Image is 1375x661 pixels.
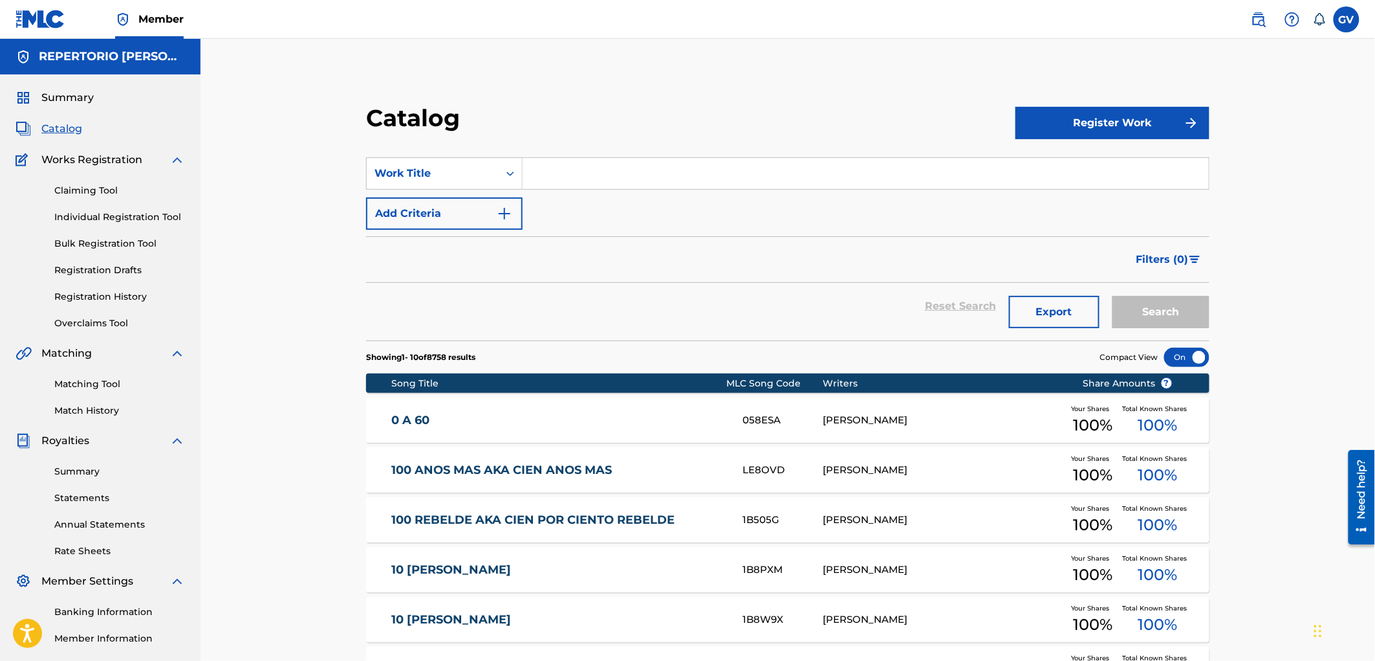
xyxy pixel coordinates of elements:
img: Matching [16,346,32,361]
img: help [1284,12,1300,27]
span: Your Shares [1071,404,1114,414]
span: Works Registration [41,152,142,168]
a: CatalogCatalog [16,121,82,137]
span: 100 % [1138,464,1177,487]
img: Summary [16,90,31,106]
div: [PERSON_NAME] [823,563,1063,577]
div: Work Title [374,166,491,181]
a: Individual Registration Tool [54,210,185,224]
button: Register Work [1015,107,1209,139]
div: 1B8W9X [742,612,823,627]
span: Total Known Shares [1123,603,1193,613]
h5: REPERTORIO VEGA [39,49,185,64]
div: 1B505G [742,513,823,528]
img: Royalties [16,433,31,449]
span: 100 % [1138,613,1177,636]
div: 058ESA [742,413,823,428]
a: Registration Drafts [54,263,185,277]
span: Total Known Shares [1123,554,1193,563]
a: 10 [PERSON_NAME] [391,612,725,627]
a: Registration History [54,290,185,304]
button: Filters (0) [1129,243,1209,276]
span: Member [138,12,184,27]
img: Works Registration [16,152,32,168]
span: Catalog [41,121,82,137]
span: Total Known Shares [1123,404,1193,414]
div: [PERSON_NAME] [823,463,1063,478]
span: Your Shares [1071,603,1114,613]
span: ? [1162,378,1172,388]
a: Match History [54,404,185,418]
a: Bulk Registration Tool [54,237,185,251]
a: Statements [54,491,185,505]
a: 10 [PERSON_NAME] [391,563,725,577]
img: expand [169,574,185,589]
span: 100 % [1073,613,1112,636]
div: Notifications [1313,13,1326,26]
span: Matching [41,346,92,361]
img: Accounts [16,49,31,65]
span: Your Shares [1071,504,1114,513]
div: Arrastrar [1314,612,1322,651]
img: f7272a7cc735f4ea7f67.svg [1184,115,1199,131]
img: MLC Logo [16,10,65,28]
a: 100 REBELDE AKA CIEN POR CIENTO REBELDE [391,513,725,528]
a: Summary [54,465,185,478]
a: Matching Tool [54,377,185,391]
span: 100 % [1073,414,1112,437]
img: search [1251,12,1266,27]
span: 100 % [1138,414,1177,437]
span: Compact View [1100,352,1158,363]
span: Summary [41,90,94,106]
span: Total Known Shares [1123,454,1193,464]
div: Help [1279,6,1305,32]
a: Overclaims Tool [54,317,185,330]
span: Member Settings [41,574,133,589]
h2: Catalog [366,104,466,133]
span: 100 % [1073,464,1112,487]
div: [PERSON_NAME] [823,413,1063,428]
iframe: Resource Center [1339,445,1375,549]
div: LE8OVD [742,463,823,478]
span: Your Shares [1071,454,1114,464]
div: [PERSON_NAME] [823,612,1063,627]
span: Your Shares [1071,554,1114,563]
div: Song Title [391,377,727,390]
img: Top Rightsholder [115,12,131,27]
a: Claiming Tool [54,184,185,197]
div: Writers [823,377,1063,390]
a: Rate Sheets [54,544,185,558]
p: Showing 1 - 10 of 8758 results [366,352,475,363]
a: 100 ANOS MAS AKA CIEN ANOS MAS [391,463,725,478]
form: Search Form [366,157,1209,341]
button: Export [1009,296,1099,328]
a: Member Information [54,632,185,645]
span: 100 % [1138,563,1177,587]
div: MLC Song Code [727,377,823,390]
div: User Menu [1334,6,1359,32]
span: 100 % [1138,513,1177,537]
img: expand [169,433,185,449]
button: Add Criteria [366,197,523,230]
iframe: Chat Widget [1310,599,1375,661]
span: 100 % [1073,563,1112,587]
span: Share Amounts [1083,377,1173,390]
img: expand [169,152,185,168]
span: Total Known Shares [1123,504,1193,513]
a: 0 A 60 [391,413,725,428]
a: Banking Information [54,605,185,619]
div: [PERSON_NAME] [823,513,1063,528]
a: Public Search [1246,6,1272,32]
img: filter [1189,256,1200,263]
span: Filters ( 0 ) [1136,252,1189,267]
img: Catalog [16,121,31,137]
div: Widget de chat [1310,599,1375,661]
span: Royalties [41,433,89,449]
img: expand [169,346,185,361]
a: Annual Statements [54,518,185,532]
span: 100 % [1073,513,1112,537]
a: SummarySummary [16,90,94,106]
img: 9d2ae6d4665cec9f34b9.svg [497,206,512,221]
